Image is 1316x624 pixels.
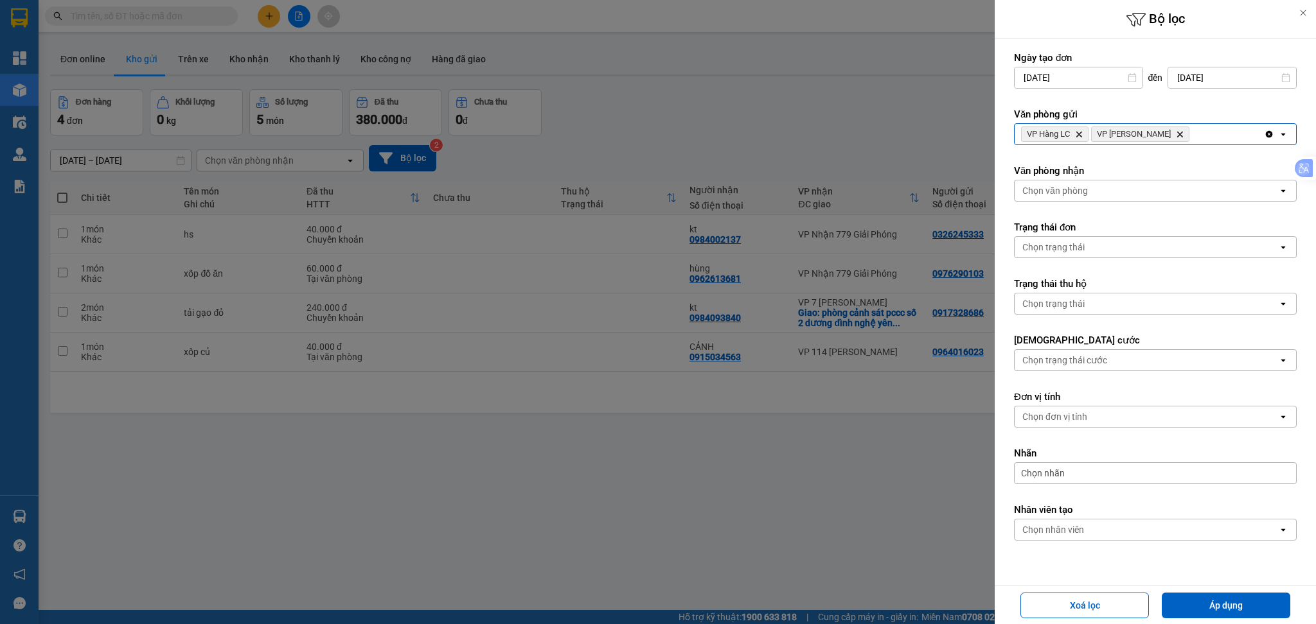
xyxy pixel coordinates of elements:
[1264,129,1274,139] svg: Clear all
[1014,108,1297,121] label: Văn phòng gửi
[1162,593,1290,618] button: Áp dụng
[1014,503,1297,516] label: Nhân viên tạo
[1192,128,1193,141] input: Selected VP Hàng LC, VP Bảo Hà.
[1022,184,1088,197] div: Chọn văn phòng
[1278,355,1288,365] svg: open
[1014,390,1297,403] label: Đơn vị tính
[1022,410,1087,423] div: Chọn đơn vị tính
[1014,51,1297,64] label: Ngày tạo đơn
[1168,67,1296,88] input: Select a date.
[1278,242,1288,252] svg: open
[1014,221,1297,234] label: Trạng thái đơn
[1014,164,1297,177] label: Văn phòng nhận
[1278,299,1288,309] svg: open
[1015,67,1143,88] input: Select a date.
[1278,524,1288,535] svg: open
[1075,130,1083,138] svg: Delete
[1091,126,1189,142] span: VP Bảo Hà, close by backspace
[1022,297,1085,310] div: Chọn trạng thái
[1021,467,1065,480] span: Chọn nhãn
[1022,354,1107,367] div: Chọn trạng thái cước
[1278,412,1288,422] svg: open
[1278,129,1288,139] svg: open
[1022,523,1084,536] div: Chọn nhân viên
[1014,447,1297,460] label: Nhãn
[1014,277,1297,290] label: Trạng thái thu hộ
[1027,129,1070,139] span: VP Hàng LC
[995,10,1316,30] h6: Bộ lọc
[1022,241,1085,254] div: Chọn trạng thái
[1097,129,1171,139] span: VP Bảo Hà
[1278,186,1288,196] svg: open
[1021,126,1089,142] span: VP Hàng LC, close by backspace
[1014,334,1297,347] label: [DEMOGRAPHIC_DATA] cước
[1148,71,1163,84] span: đến
[1176,130,1184,138] svg: Delete
[1020,593,1149,618] button: Xoá lọc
